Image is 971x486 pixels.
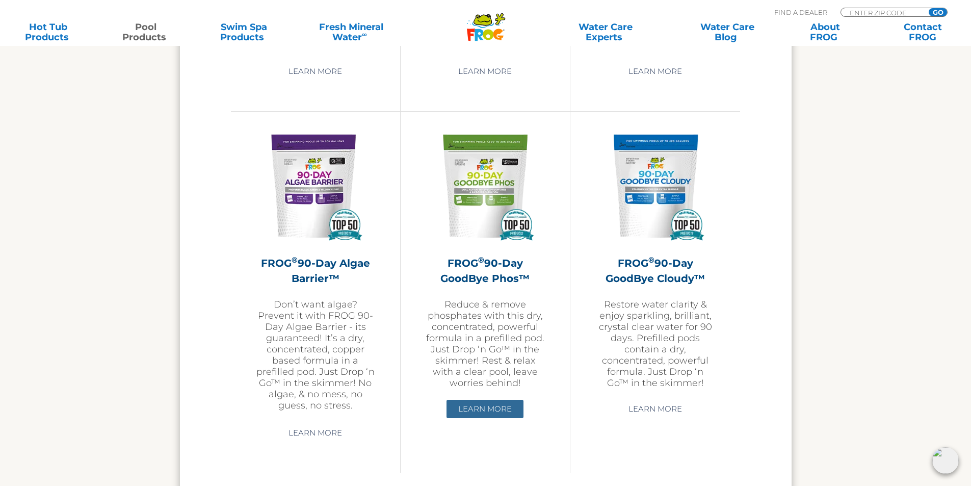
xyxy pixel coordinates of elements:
h2: FROG 90-Day Algae Barrier™ [256,255,375,286]
input: Zip Code Form [849,8,917,17]
p: Find A Dealer [774,8,827,17]
a: AboutFROG [787,22,863,42]
a: PoolProducts [108,22,184,42]
sup: ® [478,255,484,265]
sup: ∞ [362,30,367,38]
img: 90-DAY-ALGAE-BARRIER-30K-FRONTVIEW-FORM_PSN.webp [256,127,375,245]
sup: ® [292,255,298,265]
img: openIcon [932,447,959,474]
a: Fresh MineralWater∞ [303,22,399,42]
p: Restore water clarity & enjoy sparkling, brilliant, crystal clear water for 90 days. Prefilled po... [596,299,715,389]
p: Don’t want algae? Prevent it with FROG 90-Day Algae Barrier - its guaranteed! It’s a dry, concent... [256,299,375,411]
a: Learn More [277,424,354,442]
a: FROG®90-Day GoodBye Phos™Reduce & remove phosphates with this dry, concentrated, powerful formula... [426,127,544,392]
p: Reduce & remove phosphates with this dry, concentrated, powerful formula in a prefilled pod. Just... [426,299,544,389]
a: Water CareBlog [689,22,765,42]
a: Hot TubProducts [10,22,86,42]
img: 90-DAY-GOODBYE-PHOS-30K-FRONTVIEW-FORM_PSN.webp [426,127,544,245]
a: Swim SpaProducts [206,22,282,42]
a: Learn More [447,62,523,81]
a: Learn More [277,62,354,81]
a: Learn More [617,400,694,418]
a: ContactFROG [885,22,961,42]
sup: ® [648,255,654,265]
a: Learn More [447,400,523,418]
a: FROG®90-Day GoodBye Cloudy™Restore water clarity & enjoy sparkling, brilliant, crystal clear wate... [596,127,715,392]
input: GO [929,8,947,16]
h2: FROG 90-Day GoodBye Phos™ [426,255,544,286]
a: Water CareExperts [544,22,667,42]
img: 90-DAY-GOODBYE-CLOUDY-30K-FRONTVIEW-FORM_PSN.webp [596,127,715,245]
h2: FROG 90-Day GoodBye Cloudy™ [596,255,715,286]
a: Learn More [617,62,694,81]
a: FROG®90-Day Algae Barrier™Don’t want algae? Prevent it with FROG 90-Day Algae Barrier - its guara... [256,127,375,411]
